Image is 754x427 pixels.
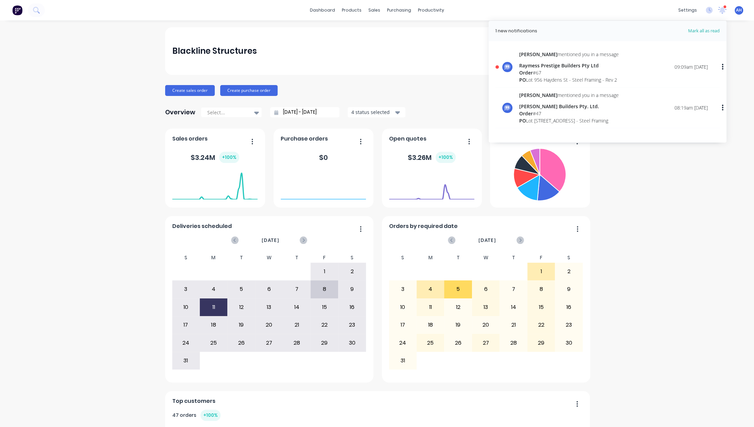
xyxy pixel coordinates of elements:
div: 5 [444,281,472,298]
div: 14 [500,299,527,316]
div: 21 [283,316,310,333]
span: PO [519,77,526,83]
div: 31 [172,352,199,369]
div: S [555,253,583,263]
div: + 100 % [200,410,221,421]
div: 1 new notifications [495,28,537,34]
div: 28 [283,334,310,351]
div: mentioned you in a message [519,92,619,99]
div: 3 [389,281,416,298]
div: $ 3.24M [191,152,239,163]
button: Create purchase order [220,85,278,96]
div: 6 [472,281,499,298]
span: Open quotes [389,135,426,143]
div: 26 [444,334,472,351]
div: 29 [311,334,338,351]
button: 4 status selected [348,107,405,117]
span: [DATE] [478,236,496,244]
div: T [227,253,255,263]
div: 11 [417,299,444,316]
div: T [444,253,472,263]
div: + 100 % [436,152,456,163]
div: 09:09am [DATE] [674,63,708,70]
div: 17 [172,316,199,333]
div: W [472,253,500,263]
div: 15 [528,299,555,316]
div: 26 [228,334,255,351]
span: Purchase orders [281,135,328,143]
div: purchasing [384,5,415,15]
div: S [338,253,366,263]
div: 9 [555,281,582,298]
div: 13 [256,299,283,316]
div: 3 [172,281,199,298]
div: products [338,5,365,15]
span: Sales orders [172,135,208,143]
div: 8 [311,281,338,298]
img: Factory [12,5,22,15]
div: 8 [528,281,555,298]
div: 19 [228,316,255,333]
div: 9 [338,281,366,298]
div: Lot [STREET_ADDRESS] - Steel Framing [519,117,619,124]
span: [PERSON_NAME] [519,51,558,58]
div: 12 [228,299,255,316]
span: [DATE] [261,236,279,244]
div: 25 [200,334,227,351]
div: $ 3.26M [408,152,456,163]
div: 7 [500,281,527,298]
span: PO [519,117,526,124]
span: Order [519,110,533,117]
div: 24 [172,334,199,351]
div: 10 [389,299,416,316]
div: 4 status selected [351,109,394,116]
div: 27 [256,334,283,351]
div: 2 [338,263,366,280]
div: 47 orders [172,410,221,421]
span: Order [519,69,533,76]
div: T [499,253,527,263]
div: W [255,253,283,263]
div: 2 [555,263,582,280]
div: # 47 [519,110,619,117]
div: 19 [444,316,472,333]
div: 23 [555,316,582,333]
div: $ 0 [319,152,328,163]
div: 31 [389,352,416,369]
div: M [417,253,444,263]
div: Lot 956 Haydens St - Steel Framing - Rev 2 [519,76,619,83]
div: 12 [444,299,472,316]
div: S [172,253,200,263]
div: 17 [389,316,416,333]
span: Orders by required date [389,222,458,230]
div: + 100 % [219,152,239,163]
button: Create sales order [165,85,215,96]
div: sales [365,5,384,15]
div: 16 [338,299,366,316]
div: 4 [417,281,444,298]
div: 22 [311,316,338,333]
div: 29 [528,334,555,351]
div: 5 [228,281,255,298]
span: Top customers [172,397,215,405]
div: 13 [472,299,499,316]
div: 14 [283,299,310,316]
div: 15 [311,299,338,316]
div: Blackline Structures [172,44,257,58]
div: 30 [555,334,582,351]
div: 24 [389,334,416,351]
div: 23 [338,316,366,333]
div: 1 [528,263,555,280]
span: Mark all as read [664,28,720,34]
div: 25 [417,334,444,351]
div: 28 [500,334,527,351]
div: mentioned you in a message [519,51,619,58]
div: [PERSON_NAME] Builders Pty. Ltd. [519,103,619,110]
div: 18 [417,316,444,333]
div: S [389,253,417,263]
span: AH [736,7,742,13]
div: F [311,253,338,263]
div: Raymess Prestige Builders Pty Ltd [519,62,619,69]
div: 10 [172,299,199,316]
div: 21 [500,316,527,333]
